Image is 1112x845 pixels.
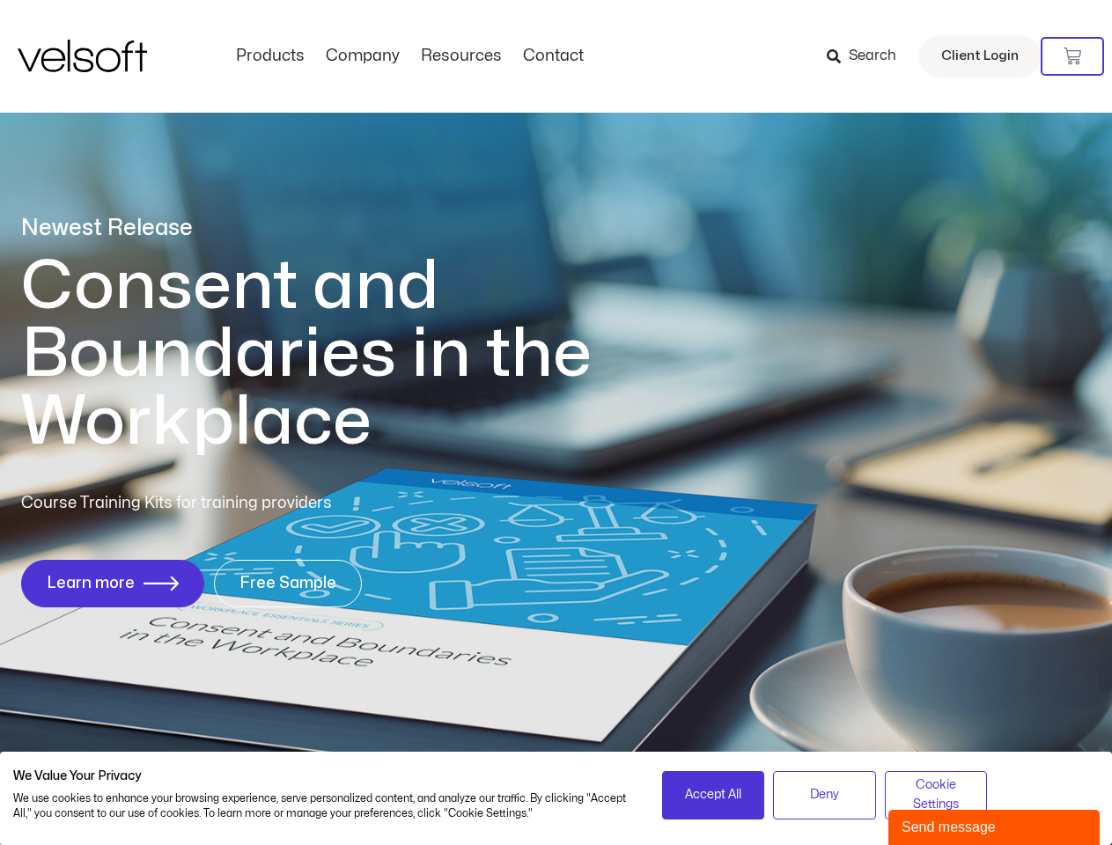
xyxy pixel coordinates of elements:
p: Course Training Kits for training providers [21,491,460,516]
span: Deny [810,785,839,805]
a: ProductsMenu Toggle [225,47,315,66]
span: Client Login [941,45,1019,68]
h1: Consent and Boundaries in the Workplace [21,253,664,456]
a: ResourcesMenu Toggle [410,47,512,66]
h2: We Value Your Privacy [13,768,636,784]
p: Newest Release [21,213,664,244]
span: Free Sample [239,575,336,592]
a: Learn more [21,560,204,607]
a: ContactMenu Toggle [512,47,594,66]
span: Accept All [685,785,741,805]
a: Search [827,41,909,71]
nav: Menu [225,47,594,66]
span: Search [849,45,896,68]
a: Client Login [919,35,1041,77]
iframe: chat widget [888,806,1103,845]
button: Adjust cookie preferences [885,771,988,819]
p: We use cookies to enhance your browsing experience, serve personalized content, and analyze our t... [13,791,636,821]
img: Velsoft Training Materials [18,40,147,72]
span: Learn more [47,575,135,592]
button: Deny all cookies [773,771,876,819]
button: Accept all cookies [662,771,765,819]
a: CompanyMenu Toggle [315,47,410,66]
span: Cookie Settings [896,775,976,815]
a: Free Sample [214,560,362,607]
